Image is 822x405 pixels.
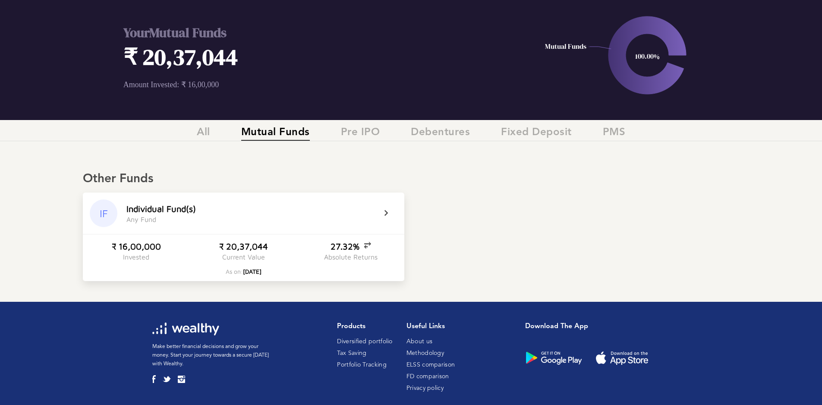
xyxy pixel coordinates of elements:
[635,51,660,61] text: 100.00%
[406,373,449,380] a: FD comparison
[525,323,663,331] h1: Download the app
[337,350,366,356] a: Tax Saving
[501,127,572,141] span: Fixed Deposit
[545,41,586,51] text: Mutual Funds
[83,172,739,187] div: Other Funds
[123,80,472,89] p: Amount Invested: ₹ 16,00,000
[243,268,261,275] span: [DATE]
[90,199,117,227] div: IF
[219,241,268,251] div: ₹ 20,37,044
[152,342,271,368] p: Make better financial decisions and grow your money. Start your journey towards a secure [DATE] w...
[241,127,310,141] span: Mutual Funds
[341,127,380,141] span: Pre IPO
[411,127,470,141] span: Debentures
[126,215,156,223] div: A n y F u n d
[123,24,472,41] h2: Your Mutual Funds
[112,241,161,251] div: ₹ 16,00,000
[337,339,392,345] a: Diversified portfolio
[222,253,265,261] div: Current Value
[152,323,219,335] img: wl-logo-white.svg
[406,339,432,345] a: About us
[126,204,196,214] div: I n d i v i d u a l F u n d ( s )
[331,241,371,251] div: 27.32%
[603,127,626,141] span: PMS
[123,41,472,72] h1: ₹ 20,37,044
[406,323,455,331] h1: Useful Links
[337,323,392,331] h1: Products
[406,385,444,391] a: Privacy policy
[406,362,455,368] a: ELSS comparison
[197,127,210,141] span: All
[406,350,444,356] a: Methodology
[123,253,149,261] div: Invested
[324,253,378,261] div: Absolute Returns
[226,268,261,275] div: As on:
[337,362,386,368] a: Portfolio Tracking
